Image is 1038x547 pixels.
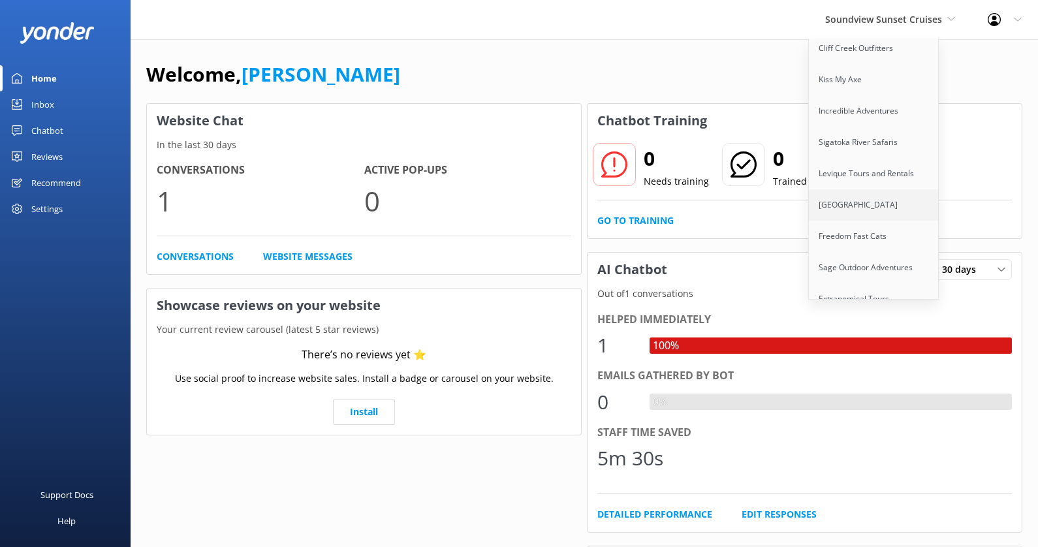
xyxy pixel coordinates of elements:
h4: Active Pop-ups [364,162,572,179]
div: Support Docs [40,482,93,508]
h3: Chatbot Training [588,104,717,138]
p: In the last 30 days [147,138,581,152]
p: Use social proof to increase website sales. Install a badge or carousel on your website. [175,371,554,386]
a: Edit Responses [742,507,817,522]
div: Help [57,508,76,534]
a: Conversations [157,249,234,264]
p: 1 [157,179,364,223]
span: Soundview Sunset Cruises [825,13,942,25]
a: Website Messages [263,249,353,264]
a: Install [333,399,395,425]
div: 0% [650,394,670,411]
p: Out of 1 conversations [588,287,1022,301]
a: Go to Training [597,213,674,228]
a: Detailed Performance [597,507,712,522]
div: Chatbot [31,117,63,144]
div: Helped immediately [597,311,1012,328]
a: Extranomical Tours [809,283,939,315]
div: 100% [650,337,682,354]
p: 0 [364,179,572,223]
a: Freedom Fast Cats [809,221,939,252]
p: Needs training [644,174,709,189]
div: 1 [597,330,637,361]
h2: 0 [644,143,709,174]
p: Trained in the last 30 days [773,174,889,189]
div: Reviews [31,144,63,170]
div: Settings [31,196,63,222]
div: 5m 30s [597,443,663,474]
div: Home [31,65,57,91]
div: Staff time saved [597,424,1012,441]
h1: Welcome, [146,59,400,90]
div: Inbox [31,91,54,117]
span: Last 30 days [920,262,984,277]
div: Emails gathered by bot [597,367,1012,384]
h4: Conversations [157,162,364,179]
a: [GEOGRAPHIC_DATA] [809,189,939,221]
a: Kiss My Axe [809,64,939,95]
div: Recommend [31,170,81,196]
h3: Showcase reviews on your website [147,289,581,322]
img: yonder-white-logo.png [20,22,95,44]
div: There’s no reviews yet ⭐ [302,347,426,364]
a: Cliff Creek Outfitters [809,33,939,64]
h2: 0 [773,143,889,174]
div: 0 [597,386,637,418]
a: Sigatoka River Safaris [809,127,939,158]
h3: AI Chatbot [588,253,677,287]
p: Your current review carousel (latest 5 star reviews) [147,322,581,337]
h3: Website Chat [147,104,581,138]
a: [PERSON_NAME] [242,61,400,87]
a: Levique Tours and Rentals [809,158,939,189]
a: Sage Outdoor Adventures [809,252,939,283]
a: Incredible Adventures [809,95,939,127]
